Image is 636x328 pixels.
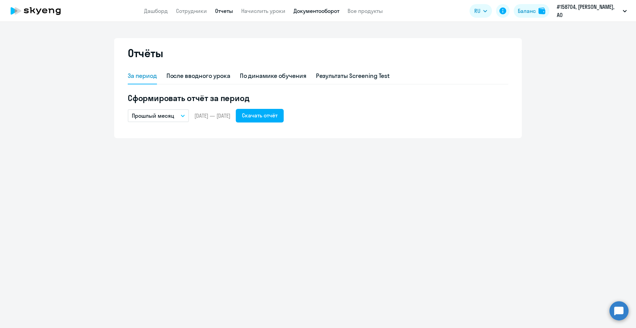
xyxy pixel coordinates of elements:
a: Сотрудники [176,7,207,14]
a: Документооборот [294,7,339,14]
button: Скачать отчёт [236,109,284,122]
div: По динамике обучения [240,71,306,80]
a: Отчеты [215,7,233,14]
button: RU [470,4,492,18]
a: Все продукты [348,7,383,14]
div: После вводного урока [166,71,230,80]
div: Скачать отчёт [242,111,278,119]
button: Балансbalance [514,4,549,18]
h2: Отчёты [128,46,163,60]
a: Начислить уроки [241,7,285,14]
button: Прошлый месяц [128,109,189,122]
a: Дашборд [144,7,168,14]
p: #158704, [PERSON_NAME], АО [557,3,620,19]
img: balance [538,7,545,14]
span: [DATE] — [DATE] [194,112,230,119]
p: Прошлый месяц [132,112,174,120]
button: #158704, [PERSON_NAME], АО [553,3,630,19]
div: За период [128,71,157,80]
div: Баланс [518,7,536,15]
div: Результаты Screening Test [316,71,390,80]
h5: Сформировать отчёт за период [128,93,508,103]
span: RU [474,7,480,15]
